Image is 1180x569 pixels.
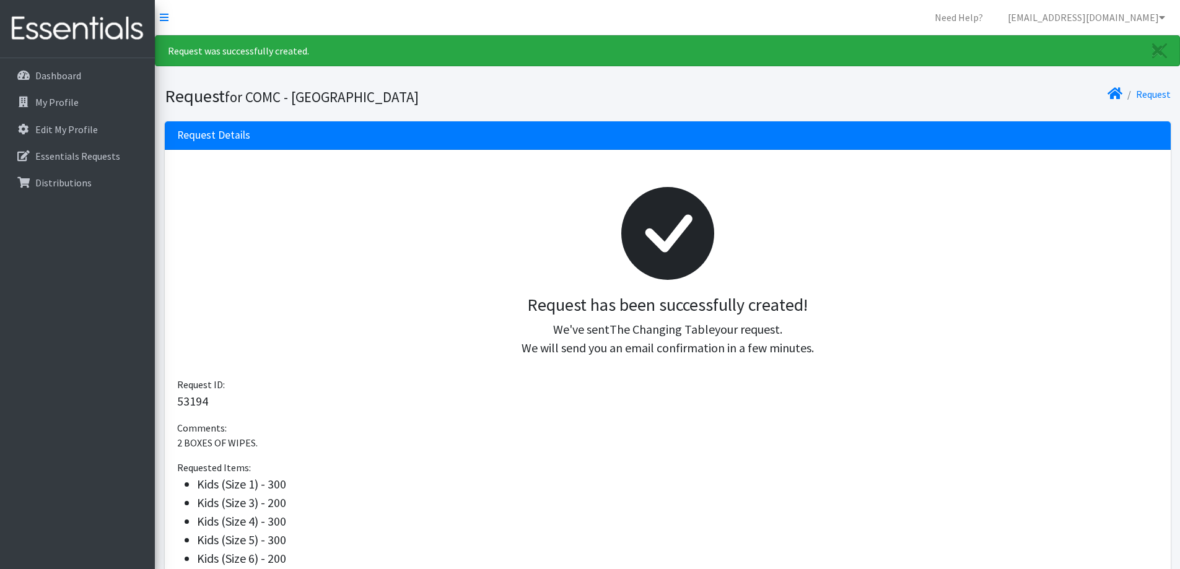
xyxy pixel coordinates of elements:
[177,435,1158,450] p: 2 BOXES OF WIPES.
[35,176,92,189] p: Distributions
[187,320,1148,357] p: We've sent your request. We will send you an email confirmation in a few minutes.
[197,493,1158,512] li: Kids (Size 3) - 200
[998,5,1175,30] a: [EMAIL_ADDRESS][DOMAIN_NAME]
[5,63,150,88] a: Dashboard
[35,96,79,108] p: My Profile
[177,392,1158,410] p: 53194
[155,35,1180,66] div: Request was successfully created.
[225,88,419,106] small: for COMC - [GEOGRAPHIC_DATA]
[1136,88,1171,100] a: Request
[610,321,715,337] span: The Changing Table
[177,461,251,474] span: Requested Items:
[5,117,150,142] a: Edit My Profile
[197,531,1158,549] li: Kids (Size 5) - 300
[165,85,663,107] h1: Request
[197,512,1158,531] li: Kids (Size 4) - 300
[5,90,150,115] a: My Profile
[5,144,150,168] a: Essentials Requests
[197,549,1158,568] li: Kids (Size 6) - 200
[177,129,250,142] h3: Request Details
[35,150,120,162] p: Essentials Requests
[187,295,1148,316] h3: Request has been successfully created!
[5,8,150,50] img: HumanEssentials
[177,378,225,391] span: Request ID:
[35,123,98,136] p: Edit My Profile
[177,422,227,434] span: Comments:
[197,475,1158,493] li: Kids (Size 1) - 300
[5,170,150,195] a: Distributions
[1140,36,1179,66] a: Close
[925,5,993,30] a: Need Help?
[35,69,81,82] p: Dashboard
